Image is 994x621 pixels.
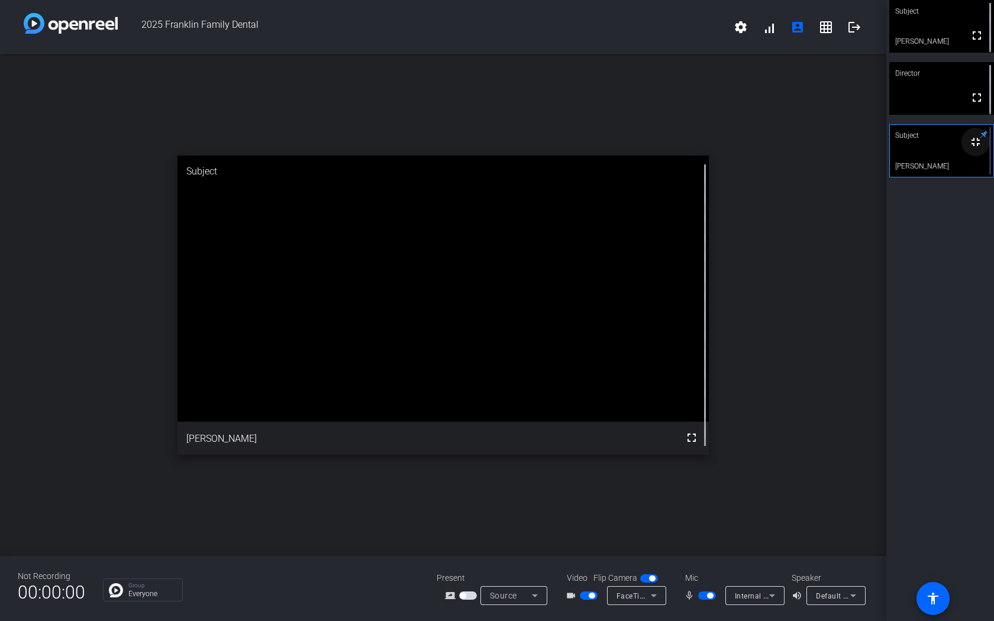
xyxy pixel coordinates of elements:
mat-icon: logout [847,20,861,34]
div: Mic [673,572,792,584]
div: Director [889,62,994,85]
mat-icon: volume_up [792,588,806,603]
span: Internal Microphone (Built-in) [735,591,836,600]
mat-icon: videocam_outline [566,588,580,603]
div: Subject [889,124,994,147]
span: Video [567,572,588,584]
mat-icon: grid_on [819,20,833,34]
p: Group [128,583,176,588]
span: Source [490,591,517,600]
mat-icon: accessibility [926,591,940,606]
mat-icon: screen_share_outline [445,588,459,603]
div: Present [437,572,555,584]
div: Speaker [792,572,863,584]
div: Not Recording [18,570,85,583]
mat-icon: fullscreen [970,90,984,105]
span: Default - Internal Speakers (Built-in) [816,591,939,600]
p: Everyone [128,590,176,597]
span: FaceTime HD Camera (Built-in) (05ac:8600) [617,591,769,600]
mat-icon: fullscreen [970,28,984,43]
mat-icon: account_box [790,20,805,34]
span: 00:00:00 [18,578,85,607]
mat-icon: fullscreen [685,431,699,445]
button: signal_cellular_alt [755,13,783,41]
mat-icon: mic_none [684,588,698,603]
span: Flip Camera [593,572,637,584]
mat-icon: fullscreen_exit [969,135,983,149]
span: 2025 Franklin Family Dental [118,13,727,41]
mat-icon: settings [734,20,748,34]
img: Chat Icon [109,583,123,597]
img: white-gradient.svg [24,13,118,34]
div: Subject [177,156,709,187]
